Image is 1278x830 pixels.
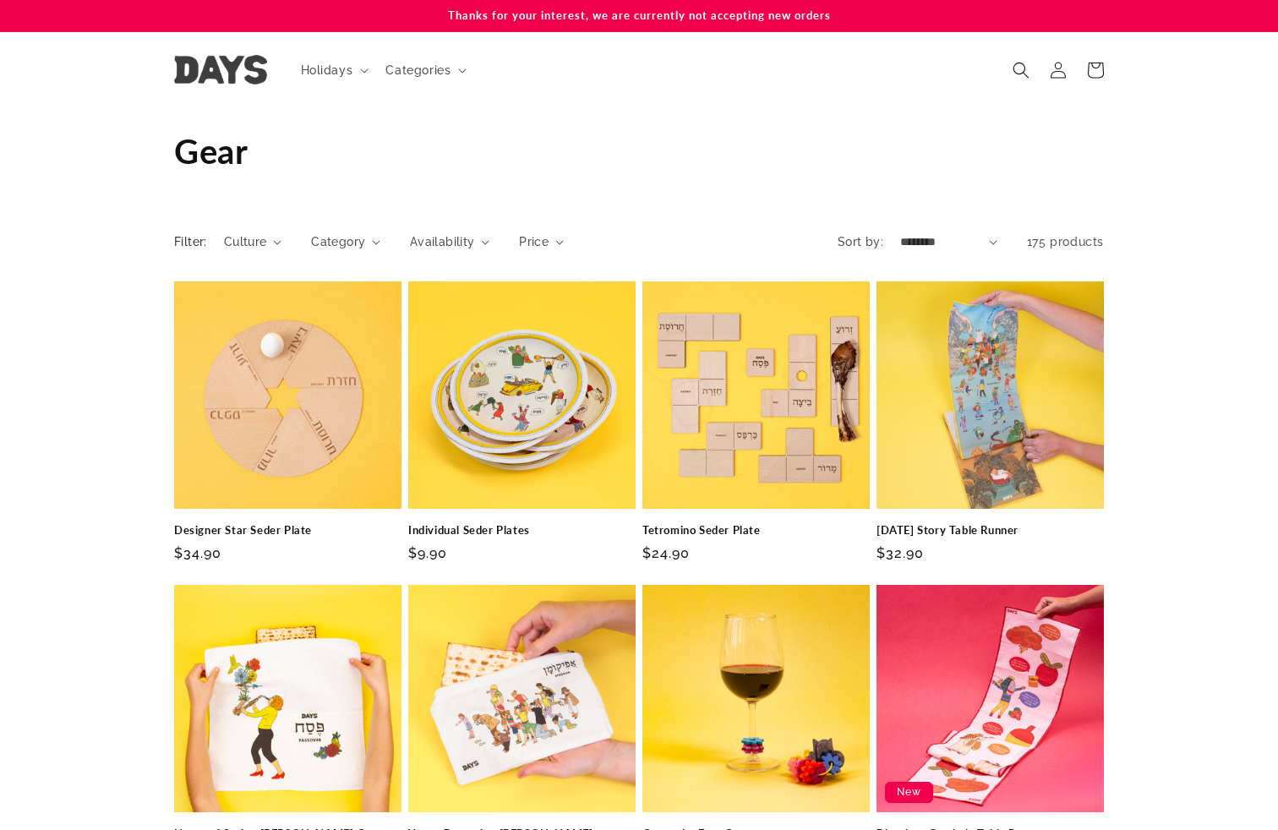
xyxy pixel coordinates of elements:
[174,55,267,85] img: Days United
[519,233,549,251] span: Price
[877,523,1104,538] a: [DATE] Story Table Runner
[174,233,207,251] h2: Filter:
[1002,52,1040,89] summary: Search
[174,129,1104,173] h1: Gear
[311,233,365,251] span: Category
[385,63,451,78] span: Categories
[838,235,883,248] label: Sort by:
[224,233,267,251] span: Culture
[519,233,564,251] summary: Price
[410,233,489,251] summary: Availability (0 selected)
[311,233,380,251] summary: Category (0 selected)
[301,63,353,78] span: Holidays
[375,52,473,88] summary: Categories
[224,233,281,251] summary: Culture (0 selected)
[174,523,401,538] a: Designer Star Seder Plate
[642,523,870,538] a: Tetromino Seder Plate
[410,233,475,251] span: Availability
[408,523,636,538] a: Individual Seder Plates
[291,52,376,88] summary: Holidays
[1027,235,1104,248] span: 175 products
